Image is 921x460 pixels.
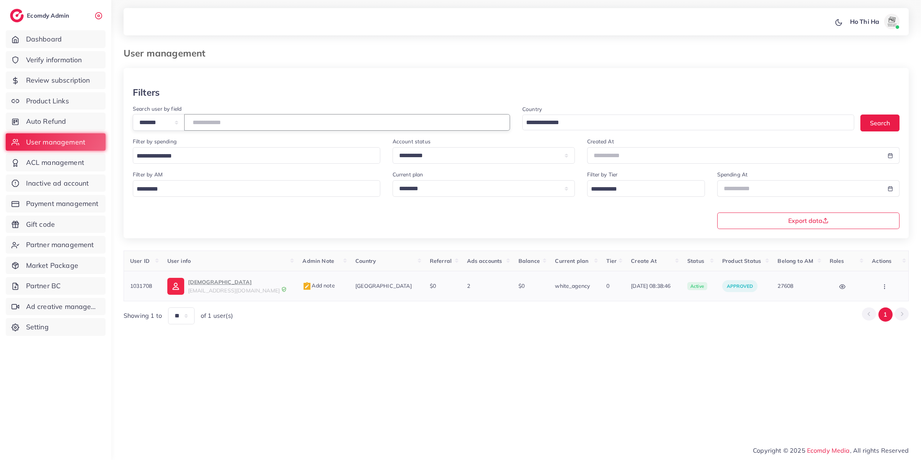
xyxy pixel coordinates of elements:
a: ACL management [6,154,106,171]
span: Belong to AM [777,257,813,264]
h3: User management [124,48,211,59]
span: Country [355,257,376,264]
span: Product Links [26,96,69,106]
label: Country [522,105,542,113]
input: Search for option [523,117,844,129]
a: Ad creative management [6,298,106,316]
span: Verify information [26,55,82,65]
a: Setting [6,318,106,336]
a: [DEMOGRAPHIC_DATA][EMAIL_ADDRESS][DOMAIN_NAME] [167,277,290,294]
a: Market Package [6,257,106,274]
span: ACL management [26,158,84,168]
span: 2 [467,282,470,289]
button: Search [860,115,900,131]
a: Auto Refund [6,113,106,130]
label: Created At [587,138,614,145]
span: , All rights Reserved [850,446,909,455]
span: Auto Refund [26,116,66,126]
span: Dashboard [26,34,62,44]
a: Partner BC [6,277,106,295]
a: Ho Thi Haavatar [846,14,903,29]
label: Filter by Tier [587,171,617,178]
span: Admin Note [302,257,334,264]
span: Ad creative management [26,302,100,312]
button: Go to page 1 [878,307,893,322]
a: Ecomdy Media [807,447,850,454]
label: Filter by spending [133,138,177,145]
span: Actions [872,257,891,264]
label: Spending At [717,171,748,178]
span: Ads accounts [467,257,502,264]
div: Search for option [587,180,705,197]
h3: Filters [133,87,160,98]
label: Account status [393,138,431,145]
span: [DATE] 08:38:46 [631,282,675,290]
label: Filter by AM [133,171,163,178]
span: $0 [518,282,525,289]
span: Add note [302,282,335,289]
a: Verify information [6,51,106,69]
span: Export data [788,218,829,224]
span: Tier [606,257,617,264]
input: Search for option [588,183,695,195]
p: Ho Thi Ha [850,17,879,26]
span: User ID [130,257,150,264]
img: ic-user-info.36bf1079.svg [167,278,184,295]
span: Create At [631,257,657,264]
div: Search for option [522,115,854,130]
span: 0 [606,282,609,289]
span: 1031708 [130,282,152,289]
span: [EMAIL_ADDRESS][DOMAIN_NAME] [188,287,280,294]
img: avatar [884,14,900,29]
input: Search for option [134,150,370,162]
span: Partner BC [26,281,61,291]
span: active [687,282,707,291]
button: Export data [717,213,900,229]
span: Gift code [26,219,55,229]
a: Payment management [6,195,106,213]
span: $0 [430,282,436,289]
a: Partner management [6,236,106,254]
span: Payment management [26,199,99,209]
a: Gift code [6,216,106,233]
div: Search for option [133,180,380,197]
label: Search user by field [133,105,182,113]
span: of 1 user(s) [201,311,233,320]
img: admin_note.cdd0b510.svg [302,282,312,291]
span: Showing 1 to [124,311,162,320]
span: Market Package [26,261,78,271]
span: Review subscription [26,75,90,85]
label: Current plan [393,171,423,178]
p: [DEMOGRAPHIC_DATA] [188,277,280,287]
img: logo [10,9,24,22]
span: approved [727,283,753,289]
img: 9CAL8B2pu8EFxCJHYAAAAldEVYdGRhdGU6Y3JlYXRlADIwMjItMTItMDlUMDQ6NTg6MzkrMDA6MDBXSlgLAAAAJXRFWHRkYXR... [281,287,287,292]
span: Inactive ad account [26,178,89,188]
span: Copyright © 2025 [753,446,909,455]
a: logoEcomdy Admin [10,9,71,22]
span: Status [687,257,704,264]
input: Search for option [134,183,370,195]
ul: Pagination [862,307,909,322]
span: Balance [518,257,540,264]
span: white_agency [555,282,590,289]
span: Roles [830,257,844,264]
span: 27608 [777,282,793,289]
a: Review subscription [6,71,106,89]
span: Setting [26,322,49,332]
a: Inactive ad account [6,174,106,192]
span: Partner management [26,240,94,250]
a: User management [6,133,106,151]
h2: Ecomdy Admin [27,12,71,19]
div: Search for option [133,147,380,164]
a: Dashboard [6,30,106,48]
span: [GEOGRAPHIC_DATA] [355,282,412,289]
span: User info [167,257,191,264]
span: Current plan [555,257,588,264]
span: Product Status [722,257,761,264]
span: User management [26,137,85,147]
span: Referral [430,257,452,264]
a: Product Links [6,92,106,110]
